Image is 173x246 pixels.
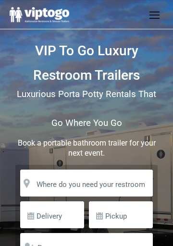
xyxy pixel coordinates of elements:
input: Pickup [89,201,153,228]
span: Book a portable bathroom trailer for your next event. [18,138,156,158]
button: Live Chat [135,208,173,246]
span: VIP To Go Luxury Restroom Trailers [33,43,140,83]
input: Where do you need your restroom? [20,170,153,197]
input: Delivery [20,201,84,228]
span: Luxurious Porta Potty Rentals That Go Where You Go [17,89,156,128]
